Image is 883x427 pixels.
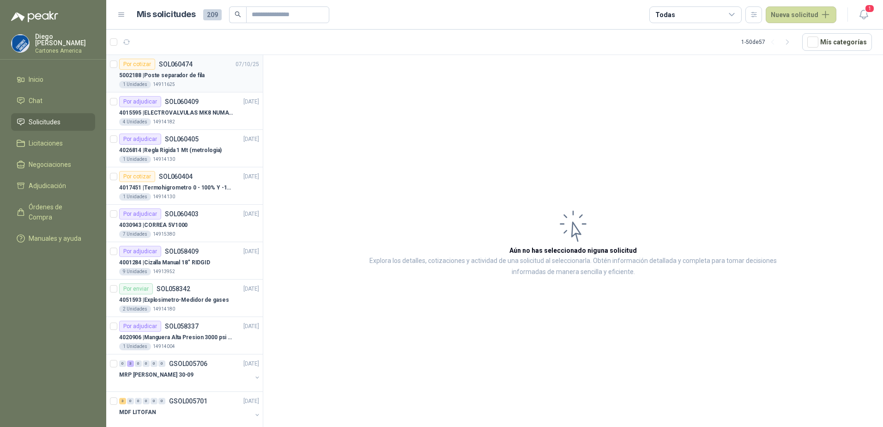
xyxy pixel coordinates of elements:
[119,183,234,192] p: 4017451 | Termohigrometro 0 - 100% Y -10 - 50 ºs C
[158,398,165,404] div: 0
[29,233,81,244] span: Manuales y ayuda
[11,198,95,226] a: Órdenes de Compra
[106,280,263,317] a: Por enviarSOL058342[DATE] 4051593 |Explosimetro-Medidor de gases2 Unidades14914180
[119,134,161,145] div: Por adjudicar
[106,167,263,205] a: Por cotizarSOL060404[DATE] 4017451 |Termohigrometro 0 - 100% Y -10 - 50 ºs C1 Unidades14914130
[127,360,134,367] div: 3
[119,193,151,201] div: 1 Unidades
[655,10,675,20] div: Todas
[119,268,151,275] div: 9 Unidades
[169,398,207,404] p: GSOL005701
[29,181,66,191] span: Adjudicación
[802,33,872,51] button: Mís categorías
[119,321,161,332] div: Por adjudicar
[119,246,161,257] div: Por adjudicar
[151,398,157,404] div: 0
[11,230,95,247] a: Manuales y ayuda
[119,408,156,417] p: MDF LITOFAN
[11,11,58,22] img: Logo peakr
[165,323,199,329] p: SOL058337
[119,208,161,220] div: Por adjudicar
[119,96,161,107] div: Por adjudicar
[203,9,222,20] span: 209
[243,322,259,331] p: [DATE]
[119,118,151,126] div: 4 Unidades
[29,96,42,106] span: Chat
[243,98,259,106] p: [DATE]
[855,6,872,23] button: 1
[29,202,86,222] span: Órdenes de Compra
[158,360,165,367] div: 0
[119,221,187,230] p: 4030943 | CORREA 5V1000
[153,81,175,88] p: 14911625
[153,231,175,238] p: 14915380
[165,136,199,142] p: SOL060405
[29,117,60,127] span: Solicitudes
[106,130,263,167] a: Por adjudicarSOL060405[DATE] 4026814 |Regla Rigida 1 Mt (metrologia)1 Unidades14914130
[119,146,222,155] p: 4026814 | Regla Rigida 1 Mt (metrologia)
[12,35,29,52] img: Company Logo
[235,11,241,18] span: search
[119,81,151,88] div: 1 Unidades
[153,343,175,350] p: 14914004
[119,305,151,313] div: 2 Unidades
[11,113,95,131] a: Solicitudes
[106,205,263,242] a: Por adjudicarSOL060403[DATE] 4030943 |CORREA 5V10007 Unidades14915380
[119,258,210,267] p: 4001284 | Cizalla Manual 18" RIDGID
[135,398,142,404] div: 0
[106,92,263,130] a: Por adjudicarSOL060409[DATE] 4015595 |ELECTROVALVULAS MK8 NUMATICS4 Unidades14914182
[509,245,637,256] h3: Aún no has seleccionado niguna solicitud
[766,6,836,23] button: Nueva solicitud
[243,285,259,293] p: [DATE]
[243,210,259,219] p: [DATE]
[11,177,95,195] a: Adjudicación
[151,360,157,367] div: 0
[35,33,95,46] p: Diego [PERSON_NAME]
[119,398,126,404] div: 3
[119,358,261,388] a: 0 3 0 0 0 0 GSOL005706[DATE] MRP [PERSON_NAME] 30-09
[11,156,95,173] a: Negociaciones
[119,333,234,342] p: 4020906 | Manguera Alta Presion 3000 psi De 1-1/4"
[243,360,259,368] p: [DATE]
[119,171,155,182] div: Por cotizar
[243,247,259,256] p: [DATE]
[153,156,175,163] p: 14914130
[153,193,175,201] p: 14914130
[741,35,795,49] div: 1 - 50 de 57
[119,343,151,350] div: 1 Unidades
[106,317,263,354] a: Por adjudicarSOL058337[DATE] 4020906 |Manguera Alta Presion 3000 psi De 1-1/4"1 Unidades14914004
[119,71,205,80] p: 5002188 | Poste separador de fila
[119,231,151,238] div: 7 Unidades
[153,268,175,275] p: 14913952
[127,398,134,404] div: 0
[157,286,190,292] p: SOL058342
[165,211,199,217] p: SOL060403
[106,55,263,92] a: Por cotizarSOL06047407/10/25 5002188 |Poste separador de fila1 Unidades14911625
[159,61,193,67] p: SOL060474
[153,118,175,126] p: 14914182
[119,109,234,117] p: 4015595 | ELECTROVALVULAS MK8 NUMATICS
[159,173,193,180] p: SOL060404
[119,283,153,294] div: Por enviar
[11,92,95,110] a: Chat
[169,360,207,367] p: GSOL005706
[119,396,261,425] a: 3 0 0 0 0 0 GSOL005701[DATE] MDF LITOFAN
[143,398,150,404] div: 0
[119,156,151,163] div: 1 Unidades
[143,360,150,367] div: 0
[356,256,791,278] p: Explora los detalles, cotizaciones y actividad de una solicitud al seleccionarla. Obtén informaci...
[11,71,95,88] a: Inicio
[119,371,194,379] p: MRP [PERSON_NAME] 30-09
[119,360,126,367] div: 0
[135,360,142,367] div: 0
[165,248,199,255] p: SOL058409
[165,98,199,105] p: SOL060409
[236,60,259,69] p: 07/10/25
[29,159,71,170] span: Negociaciones
[865,4,875,13] span: 1
[243,397,259,406] p: [DATE]
[137,8,196,21] h1: Mis solicitudes
[35,48,95,54] p: Cartones America
[29,138,63,148] span: Licitaciones
[119,59,155,70] div: Por cotizar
